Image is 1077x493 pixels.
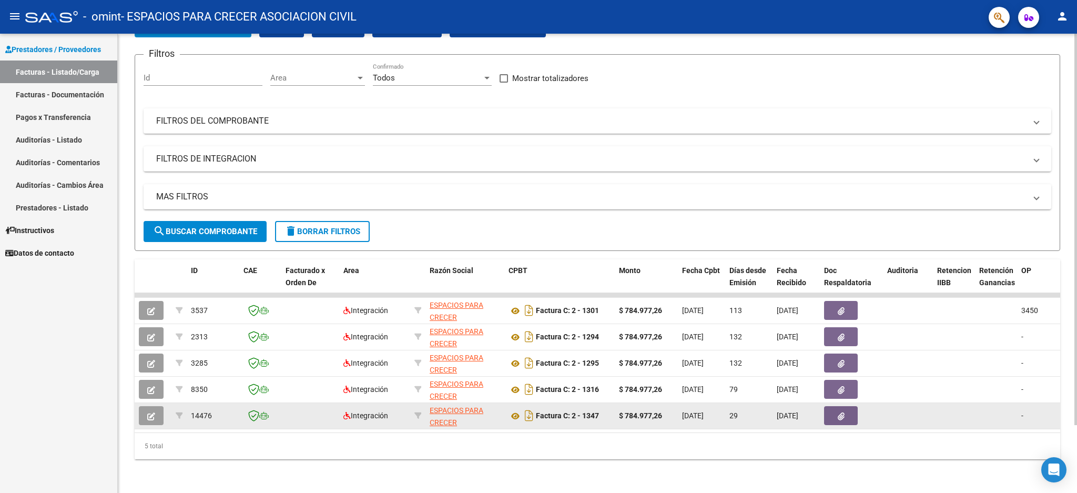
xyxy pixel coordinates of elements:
span: [DATE] [682,306,704,315]
span: 132 [729,333,742,341]
span: [DATE] [777,385,798,394]
datatable-header-cell: Auditoria [883,259,933,306]
span: Datos de contacto [5,247,74,259]
span: Integración [343,385,388,394]
span: Días desde Emisión [729,266,766,287]
span: 8350 [191,385,208,394]
span: ESPACIOS PARA CRECER ASOCIACION CIVIL [430,354,492,386]
mat-expansion-panel-header: FILTROS DE INTEGRACION [144,146,1051,172]
span: Instructivos [5,225,54,236]
strong: Factura C: 2 - 1301 [536,307,599,315]
datatable-header-cell: ID [187,259,239,306]
mat-icon: delete [285,225,297,237]
span: [DATE] [777,411,798,420]
i: Descargar documento [522,328,536,345]
mat-icon: person [1056,10,1069,23]
span: 3285 [191,359,208,367]
div: 30711019487 [430,352,500,374]
span: 14476 [191,411,212,420]
datatable-header-cell: Monto [615,259,678,306]
strong: Factura C: 2 - 1316 [536,386,599,394]
span: [DATE] [682,385,704,394]
mat-expansion-panel-header: MAS FILTROS [144,184,1051,209]
strong: $ 784.977,26 [619,411,662,420]
i: Descargar documento [522,355,536,371]
strong: $ 784.977,26 [619,306,662,315]
mat-panel-title: MAS FILTROS [156,191,1026,203]
span: Integración [343,333,388,341]
span: - ESPACIOS PARA CRECER ASOCIACION CIVIL [121,5,357,28]
span: Integración [343,411,388,420]
strong: Factura C: 2 - 1294 [536,333,599,341]
span: 29 [729,411,738,420]
span: Area [270,73,355,83]
datatable-header-cell: Retención Ganancias [975,259,1017,306]
span: Facturado x Orden De [286,266,325,287]
div: 30711019487 [430,405,500,427]
div: 30711019487 [430,299,500,321]
span: Mostrar totalizadores [512,72,588,85]
span: Auditoria [887,266,918,275]
datatable-header-cell: Retencion IIBB [933,259,975,306]
span: Integración [343,306,388,315]
span: - [1021,333,1023,341]
i: Descargar documento [522,407,536,424]
button: Borrar Filtros [275,221,370,242]
span: Monto [619,266,641,275]
mat-expansion-panel-header: FILTROS DEL COMPROBANTE [144,108,1051,134]
strong: Factura C: 2 - 1295 [536,359,599,368]
span: ESPACIOS PARA CRECER ASOCIACION CIVIL [430,380,492,412]
div: Open Intercom Messenger [1041,457,1066,482]
strong: $ 784.977,26 [619,385,662,394]
span: Fecha Cpbt [682,266,720,275]
span: ESPACIOS PARA CRECER ASOCIACION CIVIL [430,327,492,360]
strong: $ 784.977,26 [619,359,662,367]
datatable-header-cell: CPBT [504,259,615,306]
datatable-header-cell: Facturado x Orden De [281,259,339,306]
span: Borrar Filtros [285,227,360,236]
span: 3450 [1021,306,1038,315]
datatable-header-cell: Razón Social [425,259,504,306]
span: Razón Social [430,266,473,275]
h3: Filtros [144,46,180,61]
span: [DATE] [777,306,798,315]
datatable-header-cell: CAE [239,259,281,306]
span: [DATE] [682,333,704,341]
span: Doc Respaldatoria [824,266,871,287]
span: CAE [243,266,257,275]
span: ESPACIOS PARA CRECER ASOCIACION CIVIL [430,406,492,439]
span: Area [343,266,359,275]
span: CPBT [509,266,527,275]
span: OP [1021,266,1031,275]
span: Fecha Recibido [777,266,806,287]
i: Descargar documento [522,381,536,398]
span: 3537 [191,306,208,315]
span: Retención Ganancias [979,266,1015,287]
span: - [1021,359,1023,367]
span: Integración [343,359,388,367]
strong: Factura C: 2 - 1347 [536,412,599,420]
span: [DATE] [682,411,704,420]
span: - omint [83,5,121,28]
mat-icon: search [153,225,166,237]
span: 113 [729,306,742,315]
span: ID [191,266,198,275]
strong: $ 784.977,26 [619,333,662,341]
span: [DATE] [777,359,798,367]
mat-panel-title: FILTROS DE INTEGRACION [156,153,1026,165]
span: 132 [729,359,742,367]
span: [DATE] [777,333,798,341]
span: Retencion IIBB [937,266,971,287]
span: - [1021,385,1023,394]
span: ESPACIOS PARA CRECER ASOCIACION CIVIL [430,301,492,334]
datatable-header-cell: Días desde Emisión [725,259,773,306]
datatable-header-cell: Fecha Recibido [773,259,820,306]
datatable-header-cell: OP [1017,259,1059,306]
span: Todos [373,73,395,83]
mat-panel-title: FILTROS DEL COMPROBANTE [156,115,1026,127]
div: 30711019487 [430,378,500,400]
span: Prestadores / Proveedores [5,44,101,55]
button: Buscar Comprobante [144,221,267,242]
span: [DATE] [682,359,704,367]
datatable-header-cell: Doc Respaldatoria [820,259,883,306]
